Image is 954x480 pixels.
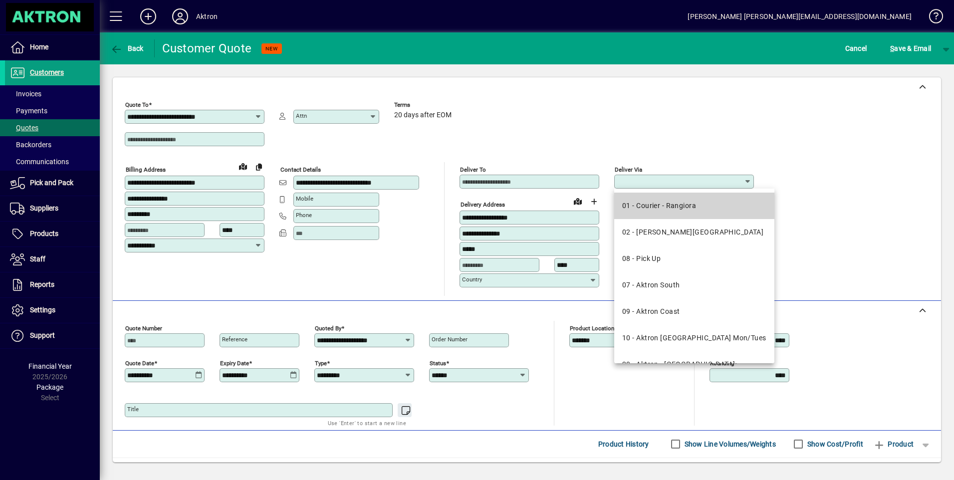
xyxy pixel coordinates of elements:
mat-label: Quote date [125,359,154,366]
mat-label: Title [127,406,139,413]
a: Support [5,323,100,348]
div: 10 - Aktron [GEOGRAPHIC_DATA] Mon/Tues [622,333,766,343]
span: Package [36,383,63,391]
mat-label: Attn [296,112,307,119]
span: S [890,44,894,52]
button: Copy to Delivery address [251,159,267,175]
label: Show Cost/Profit [805,439,863,449]
mat-label: Quote To [125,101,149,108]
span: Products [30,230,58,238]
div: 07 - Aktron South [622,280,680,290]
app-page-header-button: Back [100,39,155,57]
mat-option: 09 - Aktron Coast [614,298,774,325]
a: View on map [235,158,251,174]
button: Product [868,435,919,453]
mat-label: Deliver via [615,166,642,173]
span: Cancel [845,40,867,56]
span: Suppliers [30,204,58,212]
a: Pick and Pack [5,171,100,196]
span: Home [30,43,48,51]
mat-label: Status [430,359,446,366]
button: Product History [594,435,653,453]
button: Save & Email [885,39,936,57]
mat-hint: Use 'Enter' to start a new line [328,417,406,429]
span: Reports [30,280,54,288]
a: Products [5,222,100,246]
mat-label: Type [315,359,327,366]
a: Home [5,35,100,60]
a: Invoices [5,85,100,102]
span: Terms [394,102,454,108]
a: Settings [5,298,100,323]
div: 02 - [PERSON_NAME][GEOGRAPHIC_DATA] [622,227,763,238]
span: Payments [10,107,47,115]
div: 20 - Aktron - [GEOGRAPHIC_DATA] [622,359,735,370]
span: Backorders [10,141,51,149]
button: Cancel [843,39,870,57]
a: Backorders [5,136,100,153]
span: Support [30,331,55,339]
mat-option: 08 - Pick Up [614,245,774,272]
span: Communications [10,158,69,166]
span: Quotes [10,124,38,132]
div: 08 - Pick Up [622,253,661,264]
div: Customer Quote [162,40,252,56]
mat-label: Mobile [296,195,313,202]
a: Knowledge Base [922,2,942,34]
mat-label: Deliver To [460,166,486,173]
a: Communications [5,153,100,170]
mat-label: Country [462,276,482,283]
span: Back [110,44,144,52]
a: Staff [5,247,100,272]
mat-option: 20 - Aktron - Auckland [614,351,774,378]
mat-label: Reference [222,336,247,343]
span: Product [873,436,914,452]
mat-label: Quote number [125,324,162,331]
a: View on map [570,193,586,209]
mat-label: Quoted by [315,324,341,331]
a: Quotes [5,119,100,136]
span: Invoices [10,90,41,98]
span: Product History [598,436,649,452]
div: Aktron [196,8,218,24]
mat-option: 01 - Courier - Rangiora [614,193,774,219]
span: Financial Year [28,362,72,370]
mat-label: Expiry date [220,359,249,366]
div: 01 - Courier - Rangiora [622,201,696,211]
a: Payments [5,102,100,119]
span: Customers [30,68,64,76]
mat-option: 02 - Courier - Hamilton [614,219,774,245]
button: Add [132,7,164,25]
mat-option: 10 - Aktron North Island Mon/Tues [614,325,774,351]
a: Suppliers [5,196,100,221]
button: Back [108,39,146,57]
button: Choose address [586,194,602,210]
span: 20 days after EOM [394,111,452,119]
label: Show Line Volumes/Weights [683,439,776,449]
div: [PERSON_NAME] [PERSON_NAME][EMAIL_ADDRESS][DOMAIN_NAME] [688,8,912,24]
span: Settings [30,306,55,314]
mat-label: Order number [432,336,468,343]
span: ave & Email [890,40,931,56]
button: Profile [164,7,196,25]
mat-label: Product location [570,324,614,331]
span: Pick and Pack [30,179,73,187]
span: NEW [265,45,278,52]
div: 09 - Aktron Coast [622,306,680,317]
mat-option: 07 - Aktron South [614,272,774,298]
a: Reports [5,272,100,297]
mat-label: Phone [296,212,312,219]
span: Staff [30,255,45,263]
